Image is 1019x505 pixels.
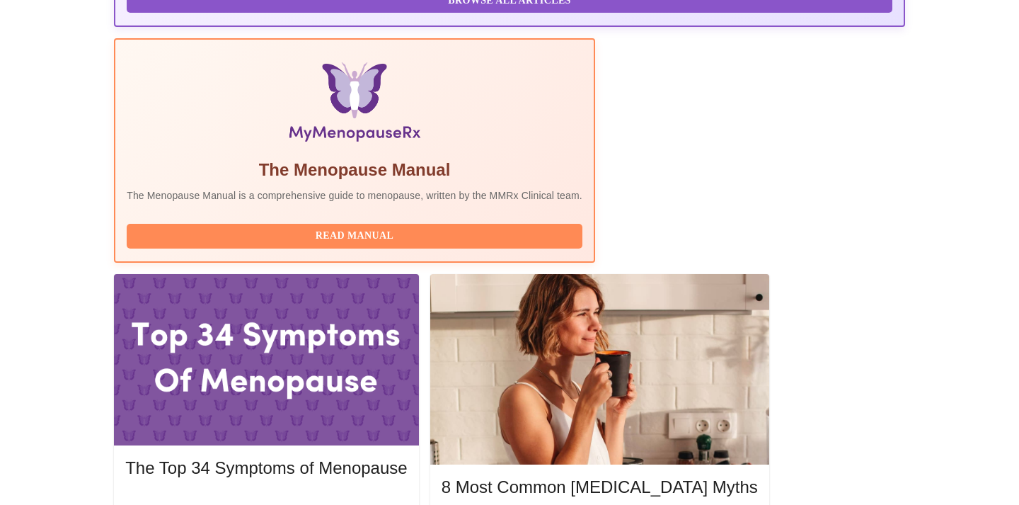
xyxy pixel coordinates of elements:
[199,62,509,147] img: Menopause Manual
[125,457,407,480] h5: The Top 34 Symptoms of Menopause
[127,159,582,181] h5: The Menopause Manual
[127,188,582,203] p: The Menopause Manual is a comprehensive guide to menopause, written by the MMRx Clinical team.
[141,227,568,245] span: Read Manual
[127,229,586,241] a: Read Manual
[442,476,758,499] h5: 8 Most Common [MEDICAL_DATA] Myths
[127,224,582,249] button: Read Manual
